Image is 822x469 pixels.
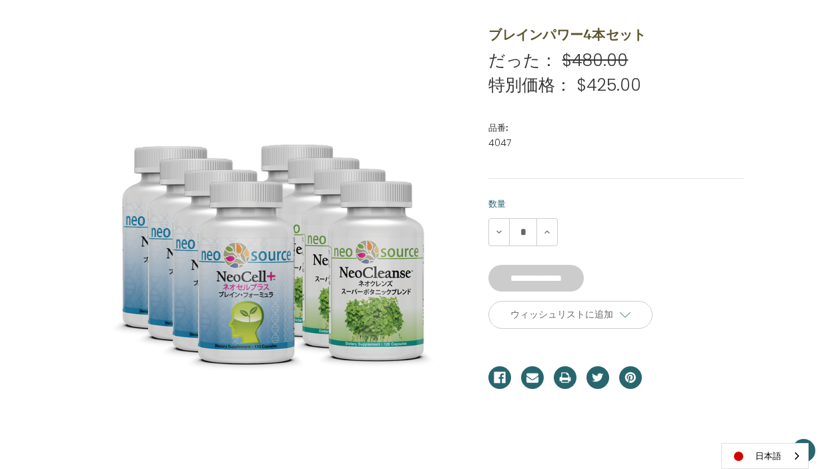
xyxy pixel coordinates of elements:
span: ウィッシュリストに追加 [510,308,613,320]
span: だった： [488,49,557,72]
span: $425.00 [576,73,641,97]
span: 特別価格： [488,73,572,97]
a: プリント [554,366,576,389]
dt: 品番: [488,121,740,135]
span: $480.00 [562,49,628,72]
aside: Language selected: 日本語 [721,443,809,469]
img: ブレインパワー4本セット [107,78,441,412]
a: ウィッシュリストに追加 [488,301,653,329]
h1: ブレインパワー4本セット [488,25,743,45]
div: Language [721,443,809,469]
dd: 4047 [488,136,743,150]
a: 日本語 [722,444,808,468]
label: 数量 [488,197,743,211]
